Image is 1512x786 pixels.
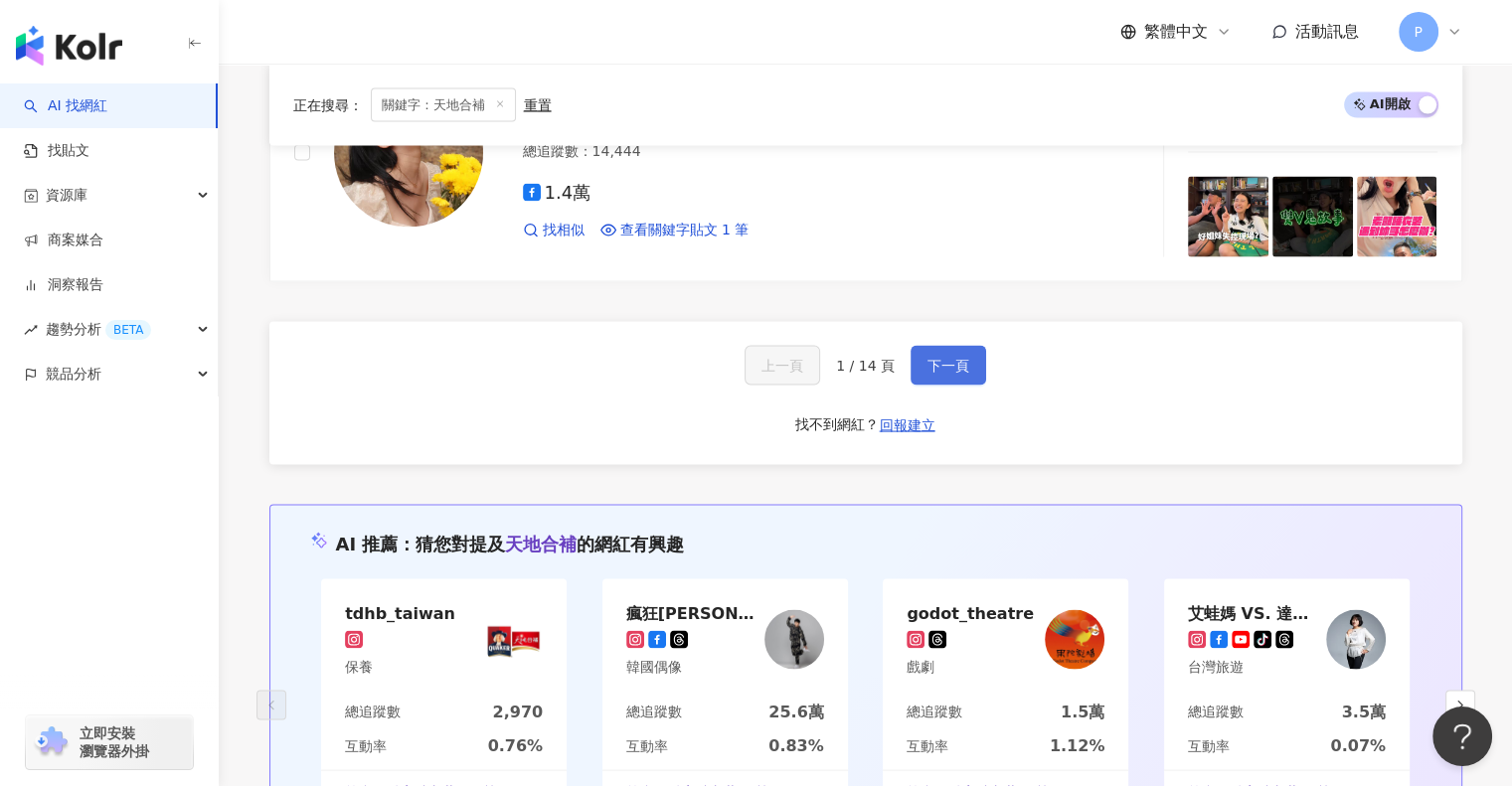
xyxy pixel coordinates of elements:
div: 總追蹤數 [907,703,962,722]
div: 互動率 [907,737,948,757]
div: 重置 [524,96,552,112]
img: post-image [1357,177,1437,257]
img: KOL Avatar [1326,610,1386,670]
button: 回報建立 [879,409,936,441]
div: 保養 [345,658,455,678]
span: 1.4萬 [523,183,591,204]
img: KOL Avatar [483,610,543,670]
div: 韓國偶像 [626,658,756,678]
a: 洞察報告 [24,275,103,295]
span: 立即安裝 瀏覽器外掛 [80,724,149,760]
span: 關鍵字：天地合補 [371,87,516,121]
iframe: Help Scout Beacon - Open [1432,707,1492,766]
img: logo [16,26,122,66]
img: post-image [1272,177,1353,257]
span: 回報建立 [880,417,935,433]
div: 艾蛙媽 VS. 達樂哥 [1188,603,1317,623]
div: 2,970 [492,702,543,723]
a: 商案媒合 [24,231,103,250]
div: 互動率 [626,737,668,757]
div: 瘋狂麥克斯 [626,603,756,623]
div: godot_theatre [907,603,1034,623]
a: 查看關鍵字貼文 1 筆 [600,221,750,240]
span: P [1414,21,1422,43]
div: 台灣旅遊 [1188,658,1317,678]
span: 活動訊息 [1295,22,1359,41]
img: KOL Avatar [764,610,824,670]
div: 0.83% [768,735,824,757]
button: 上一頁 [745,346,820,386]
span: 趨勢分析 [46,307,151,352]
div: AI 推薦 ： [336,532,685,556]
div: 總追蹤數 [626,703,682,722]
span: 繁體中文 [1144,21,1208,43]
div: 互動率 [1188,737,1230,757]
div: 25.6萬 [768,702,823,723]
a: 找貼文 [24,141,89,161]
div: 互動率 [345,737,387,757]
div: BETA [105,320,151,340]
div: 總追蹤數 [345,703,401,722]
span: 下一頁 [927,358,969,374]
div: 1.5萬 [1061,702,1104,723]
div: 總追蹤數 ： 14,444 [523,142,1077,162]
a: 找相似 [523,221,585,240]
a: chrome extension立即安裝 瀏覽器外掛 [26,715,193,769]
div: tdhb_taiwan [345,603,455,623]
div: 1.12% [1050,735,1105,757]
div: 0.07% [1330,735,1386,757]
a: KOL Avatar蜜汁肥達Veeda Chang網紅類型：美妝時尚·日常話題·家庭·美食總追蹤數：14,4441.4萬找相似查看關鍵字貼文 1 筆互動率question-circle1.1%觀... [269,25,1462,282]
img: KOL Avatar [334,79,483,228]
img: chrome extension [32,726,71,758]
div: 總追蹤數 [1188,703,1244,722]
span: 天地合補 [505,534,577,554]
span: 1 / 14 頁 [836,358,895,374]
span: 查看關鍵字貼文 1 筆 [620,221,750,240]
span: 正在搜尋 ： [293,96,363,112]
div: 3.5萬 [1342,702,1386,723]
span: rise [24,323,38,337]
div: 找不到網紅？ [795,415,879,435]
div: 戲劇 [907,658,1034,678]
button: 下一頁 [911,346,986,386]
img: post-image [1188,177,1268,257]
span: 資源庫 [46,173,87,218]
span: 找相似 [543,221,585,240]
div: 0.76% [488,735,544,757]
a: searchAI 找網紅 [24,96,107,116]
img: KOL Avatar [1045,610,1104,670]
span: 猜您對提及 的網紅有興趣 [416,534,684,554]
span: 競品分析 [46,352,101,396]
